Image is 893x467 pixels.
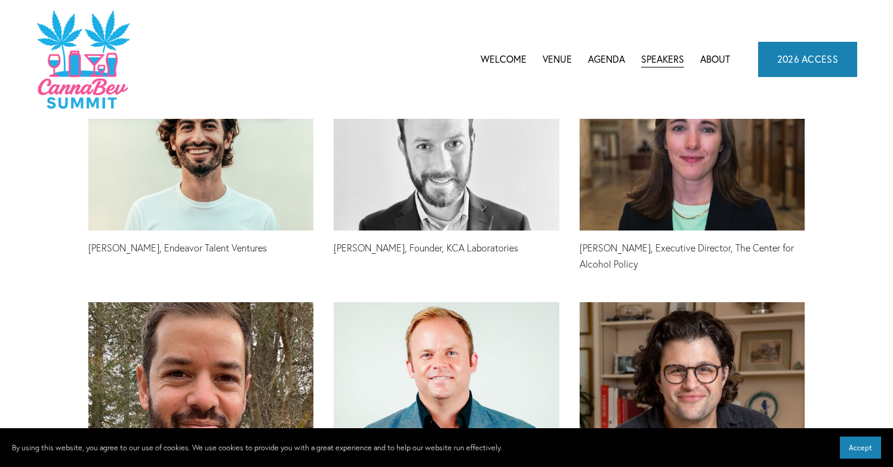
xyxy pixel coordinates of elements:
p: By using this website, you agree to our use of cookies. We use cookies to provide you with a grea... [12,441,502,454]
span: Agenda [588,51,625,67]
a: Welcome [481,50,526,68]
a: About [700,50,730,68]
img: CannaDataCon [36,9,130,110]
a: folder dropdown [588,50,625,68]
p: [PERSON_NAME], Endeavor Talent Ventures [88,240,313,256]
p: [PERSON_NAME], Executive Director, The Center for Alcohol Policy [580,240,805,272]
span: Accept [849,443,872,452]
a: Venue [543,50,572,68]
a: 2026 ACCESS [758,42,858,76]
p: [PERSON_NAME], Founder, KCA Laboratories [334,240,559,256]
button: Accept [840,437,881,459]
a: Speakers [641,50,684,68]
